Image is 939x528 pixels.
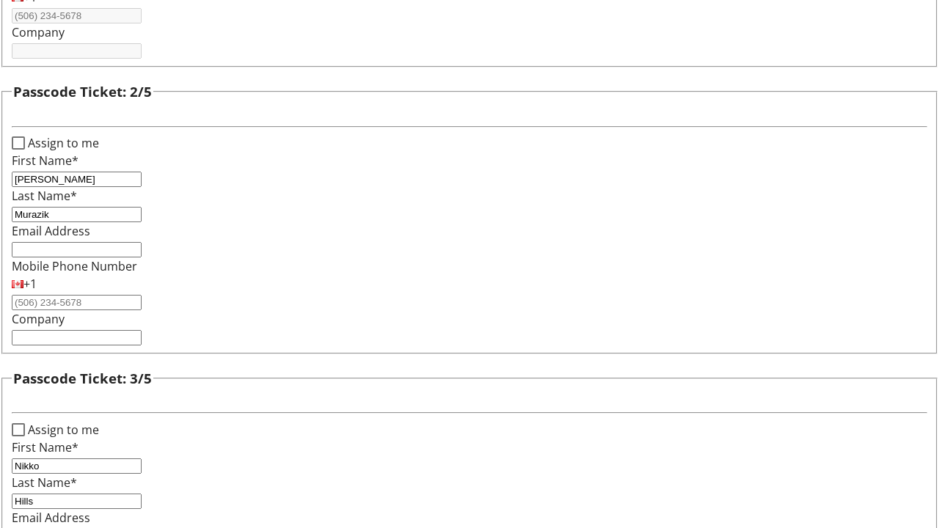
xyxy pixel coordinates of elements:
h3: Passcode Ticket: 3/5 [13,368,152,389]
label: Email Address [12,510,90,526]
label: Last Name* [12,474,77,491]
label: Last Name* [12,188,77,204]
label: First Name* [12,153,78,169]
input: (506) 234-5678 [12,8,142,23]
label: Mobile Phone Number [12,258,137,274]
h3: Passcode Ticket: 2/5 [13,81,152,102]
label: Company [12,311,65,327]
label: Company [12,24,65,40]
input: (506) 234-5678 [12,295,142,310]
label: Assign to me [25,421,99,439]
label: Email Address [12,223,90,239]
label: Assign to me [25,134,99,152]
label: First Name* [12,439,78,455]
